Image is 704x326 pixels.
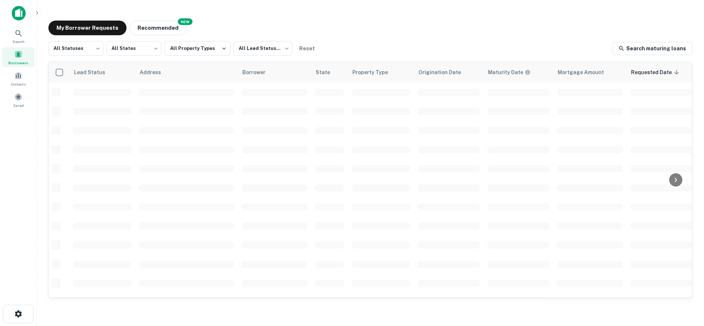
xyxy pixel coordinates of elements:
[69,62,135,83] th: Lead Status
[488,68,540,76] span: Maturity dates displayed may be estimated. Please contact the lender for the most accurate maturi...
[311,62,348,83] th: State
[12,6,26,21] img: capitalize-icon.png
[178,18,192,25] div: NEW
[627,62,696,83] th: Requested Date
[488,68,523,76] h6: Maturity Date
[295,41,319,56] button: Reset
[316,68,340,77] span: State
[11,81,26,87] span: Contacts
[553,62,627,83] th: Mortgage Amount
[2,69,34,88] a: Contacts
[667,244,704,279] iframe: Chat Widget
[2,26,34,46] a: Search
[2,90,34,110] a: Saved
[484,62,553,83] th: Maturity dates displayed may be estimated. Please contact the lender for the most accurate maturi...
[13,102,24,108] span: Saved
[74,68,115,77] span: Lead Status
[488,68,531,76] div: Maturity dates displayed may be estimated. Please contact the lender for the most accurate maturi...
[612,42,692,55] a: Search maturing loans
[164,41,231,56] button: All Property Types
[238,62,311,83] th: Borrower
[414,62,484,83] th: Origination Date
[348,62,414,83] th: Property Type
[48,21,126,35] button: My Borrower Requests
[242,68,275,77] span: Borrower
[631,68,681,77] span: Requested Date
[8,60,28,66] span: Borrowers
[135,62,238,83] th: Address
[558,68,613,77] span: Mortgage Amount
[2,47,34,67] a: Borrowers
[106,39,161,58] div: All States
[129,21,187,35] button: Recommended
[140,68,170,77] span: Address
[12,39,25,44] span: Search
[234,39,292,58] div: All Lead Statuses
[352,68,397,77] span: Property Type
[418,68,470,77] span: Origination Date
[48,39,103,58] div: All Statuses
